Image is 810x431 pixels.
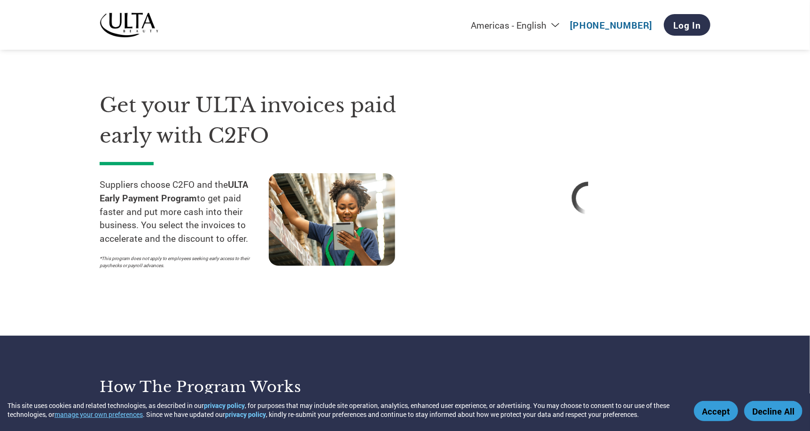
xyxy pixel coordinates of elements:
[744,401,802,421] button: Decline All
[664,14,710,36] a: Log In
[204,401,245,410] a: privacy policy
[55,410,143,419] button: manage your own preferences
[100,90,438,151] h1: Get your ULTA invoices paid early with C2FO
[100,377,393,396] h3: How the program works
[100,178,269,246] p: Suppliers choose C2FO and the to get paid faster and put more cash into their business. You selec...
[100,12,158,38] img: ULTA
[100,255,259,269] p: *This program does not apply to employees seeking early access to their paychecks or payroll adva...
[8,401,680,419] div: This site uses cookies and related technologies, as described in our , for purposes that may incl...
[100,178,248,204] strong: ULTA Early Payment Program
[694,401,738,421] button: Accept
[269,173,395,266] img: supply chain worker
[570,19,653,31] a: [PHONE_NUMBER]
[225,410,266,419] a: privacy policy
